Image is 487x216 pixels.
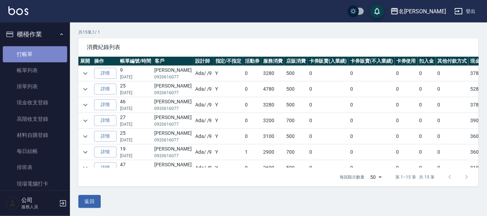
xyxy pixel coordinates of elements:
[308,129,349,144] td: 0
[368,168,384,187] div: 50
[308,66,349,81] td: 0
[436,66,469,81] td: 0
[214,97,243,113] td: Y
[261,160,284,176] td: 2600
[94,68,117,79] a: 詳情
[120,153,151,159] p: [DATE]
[153,57,193,66] th: 客戶
[348,66,395,81] td: 0
[118,82,153,97] td: 25
[118,129,153,144] td: 25
[436,57,469,66] th: 其他付款方式
[395,160,418,176] td: 0
[261,129,284,144] td: 3100
[418,113,436,128] td: 0
[78,195,101,208] button: 返回
[396,174,435,180] p: 第 1–15 筆 共 15 筆
[308,160,349,176] td: 0
[243,113,261,128] td: 0
[120,105,151,112] p: [DATE]
[94,162,117,173] a: 詳情
[284,97,308,113] td: 500
[395,57,418,66] th: 卡券使用
[80,131,91,142] button: expand row
[155,137,192,143] p: 0920616077
[94,131,117,142] a: 詳情
[3,46,67,62] a: 打帳單
[120,90,151,96] p: [DATE]
[261,97,284,113] td: 3280
[120,137,151,143] p: [DATE]
[118,66,153,81] td: 9
[92,57,118,66] th: 操作
[80,147,91,158] button: expand row
[155,153,192,159] p: 0920616077
[120,121,151,127] p: [DATE]
[452,5,479,18] button: 登出
[436,82,469,97] td: 0
[340,174,365,180] p: 每頁顯示數量
[214,160,243,176] td: Y
[395,113,418,128] td: 0
[193,97,214,113] td: Ada / /9
[153,160,193,176] td: [PERSON_NAME]
[94,84,117,95] a: 詳情
[308,57,349,66] th: 卡券販賣(入業績)
[80,68,91,79] button: expand row
[436,160,469,176] td: 0
[80,100,91,110] button: expand row
[418,129,436,144] td: 0
[214,145,243,160] td: Y
[214,113,243,128] td: Y
[3,111,67,127] a: 高階收支登錄
[214,66,243,81] td: Y
[399,7,446,16] div: 名[PERSON_NAME]
[284,113,308,128] td: 700
[348,129,395,144] td: 0
[21,197,57,204] h5: 公司
[243,145,261,160] td: 1
[308,97,349,113] td: 0
[3,78,67,95] a: 掛單列表
[193,160,214,176] td: Ada / /9
[348,113,395,128] td: 0
[80,116,91,126] button: expand row
[193,82,214,97] td: Ada / /9
[3,25,67,43] button: 櫃檯作業
[153,129,193,144] td: [PERSON_NAME]
[8,6,28,15] img: Logo
[118,97,153,113] td: 46
[284,66,308,81] td: 500
[243,160,261,176] td: 0
[436,113,469,128] td: 0
[153,113,193,128] td: [PERSON_NAME]
[243,82,261,97] td: 0
[348,97,395,113] td: 0
[155,105,192,112] p: 0920616077
[388,4,449,19] button: 名[PERSON_NAME]
[261,82,284,97] td: 4780
[418,82,436,97] td: 0
[94,115,117,126] a: 詳情
[118,57,153,66] th: 帳單編號/時間
[284,57,308,66] th: 店販消費
[243,66,261,81] td: 0
[243,129,261,144] td: 0
[395,145,418,160] td: 0
[193,129,214,144] td: Ada / /9
[308,82,349,97] td: 0
[193,57,214,66] th: 設計師
[78,29,479,35] p: 共 15 筆, 1 / 1
[153,145,193,160] td: [PERSON_NAME]
[155,90,192,96] p: 0920616077
[243,57,261,66] th: 活動券
[3,159,67,175] a: 排班表
[21,204,57,210] p: 服務人員
[308,113,349,128] td: 0
[120,74,151,80] p: [DATE]
[214,57,243,66] th: 指定/不指定
[395,97,418,113] td: 0
[418,97,436,113] td: 0
[193,145,214,160] td: Ada / /9
[284,160,308,176] td: 500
